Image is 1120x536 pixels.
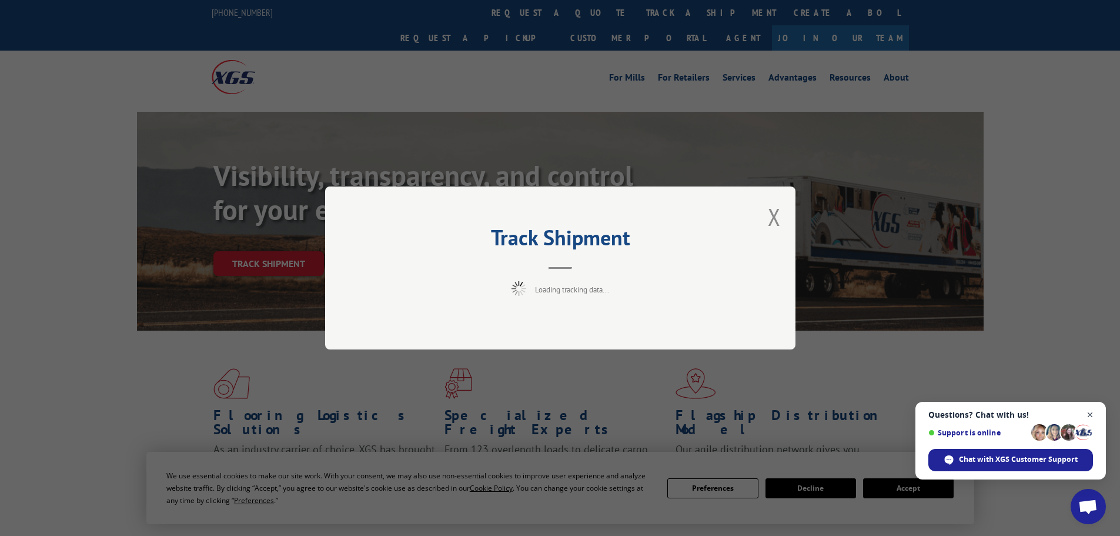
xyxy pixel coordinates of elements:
span: Support is online [928,428,1027,437]
div: Chat with XGS Customer Support [928,449,1093,471]
img: xgs-loading [511,281,526,296]
div: Open chat [1071,489,1106,524]
button: Close modal [768,201,781,232]
span: Loading tracking data... [535,285,609,295]
h2: Track Shipment [384,229,737,252]
span: Close chat [1083,408,1098,422]
span: Questions? Chat with us! [928,410,1093,420]
span: Chat with XGS Customer Support [959,454,1078,465]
